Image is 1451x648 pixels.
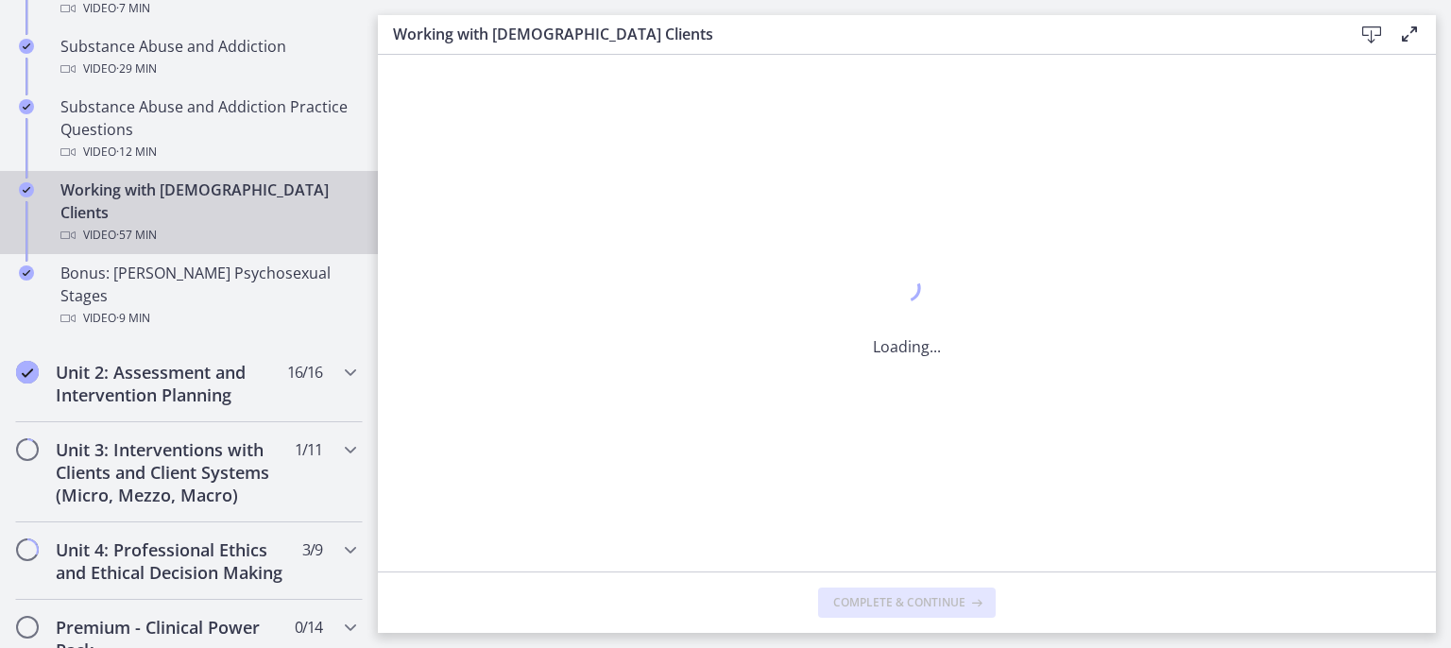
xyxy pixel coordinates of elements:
[56,361,286,406] h2: Unit 2: Assessment and Intervention Planning
[818,588,996,618] button: Complete & continue
[60,179,355,247] div: Working with [DEMOGRAPHIC_DATA] Clients
[116,224,157,247] span: · 57 min
[60,141,355,163] div: Video
[295,438,322,461] span: 1 / 11
[19,265,34,281] i: Completed
[60,58,355,80] div: Video
[60,262,355,330] div: Bonus: [PERSON_NAME] Psychosexual Stages
[56,538,286,584] h2: Unit 4: Professional Ethics and Ethical Decision Making
[19,99,34,114] i: Completed
[60,307,355,330] div: Video
[393,23,1323,45] h3: Working with [DEMOGRAPHIC_DATA] Clients
[16,361,39,384] i: Completed
[56,438,286,506] h2: Unit 3: Interventions with Clients and Client Systems (Micro, Mezzo, Macro)
[116,58,157,80] span: · 29 min
[287,361,322,384] span: 16 / 16
[19,39,34,54] i: Completed
[116,141,157,163] span: · 12 min
[873,335,941,358] p: Loading...
[60,35,355,80] div: Substance Abuse and Addiction
[60,95,355,163] div: Substance Abuse and Addiction Practice Questions
[833,595,965,610] span: Complete & continue
[116,307,150,330] span: · 9 min
[19,182,34,197] i: Completed
[60,224,355,247] div: Video
[295,616,322,639] span: 0 / 14
[302,538,322,561] span: 3 / 9
[873,269,941,313] div: 1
